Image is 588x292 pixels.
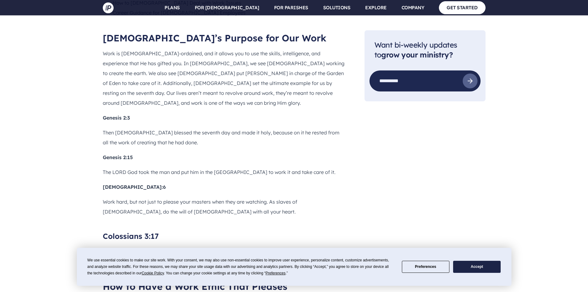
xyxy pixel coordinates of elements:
span: Preferences [265,271,286,275]
span: Cookie Policy [142,271,164,275]
b: Colossians 3:17 [103,231,159,241]
b: Genesis 2:3 [103,115,130,121]
p: Work is [DEMOGRAPHIC_DATA]-ordained, and it allows you to use the skills, intelligence, and exper... [103,49,345,108]
p: The LORD God took the man and put him in the [GEOGRAPHIC_DATA] to work it and take care of it. [103,167,345,177]
b: [DEMOGRAPHIC_DATA]:6 [103,184,166,190]
p: Then [DEMOGRAPHIC_DATA] blessed the seventh day and made it holy, because on it he rested from al... [103,128,345,147]
button: Accept [453,261,501,273]
p: And whatever you do, in word or deed, do everything in the name of the [PERSON_NAME], giving than... [103,246,345,266]
span: Want bi-weekly updates to [374,40,457,60]
h2: [DEMOGRAPHIC_DATA]’s Purpose for Our Work [103,32,345,44]
div: We use essential cookies to make our site work. With your consent, we may also use non-essential ... [87,257,394,277]
div: Cookie Consent Prompt [77,248,511,286]
b: Genesis 2:15 [103,154,133,160]
a: GET STARTED [439,1,486,14]
strong: grow your ministry? [381,50,453,60]
button: Preferences [402,261,449,273]
p: Work hard, but not just to please your masters when they are watching. As slaves of [DEMOGRAPHIC_... [103,197,345,217]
